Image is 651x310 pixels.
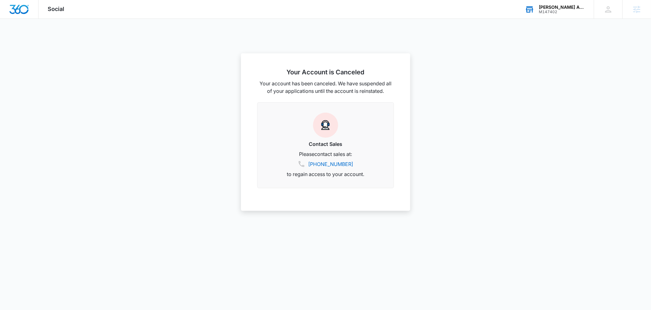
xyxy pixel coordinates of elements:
a: [PHONE_NUMBER] [308,160,354,168]
div: account name [539,5,585,10]
p: Please contact sales at: to regain access to your account. [265,150,386,178]
h2: Your Account is Canceled [257,68,394,76]
div: account id [539,10,585,14]
p: Your account has been canceled. We have suspended all of your applications until the account is r... [257,80,394,95]
span: Social [48,6,65,12]
h3: Contact Sales [265,140,386,148]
